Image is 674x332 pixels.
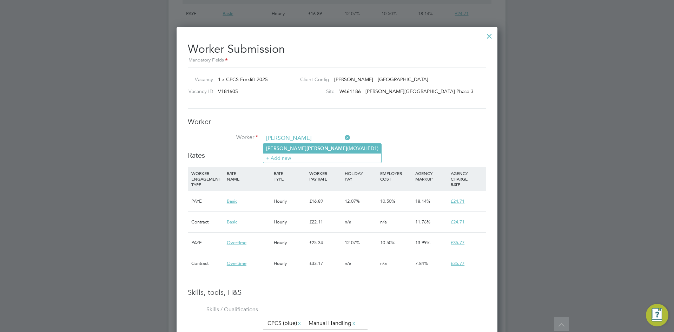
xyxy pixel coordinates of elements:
[308,233,343,253] div: £25.34
[345,198,360,204] span: 12.07%
[264,133,350,144] input: Search for...
[451,198,464,204] span: £24.71
[263,153,381,163] li: + Add new
[295,76,329,83] label: Client Config
[188,306,258,313] label: Skills / Qualifications
[351,319,356,328] a: x
[188,37,486,64] h2: Worker Submission
[190,233,225,253] div: PAYE
[334,76,428,83] span: [PERSON_NAME] - [GEOGRAPHIC_DATA]
[218,88,238,95] span: V181605
[190,212,225,232] div: Contract
[272,253,308,274] div: Hourly
[345,219,351,225] span: n/a
[345,260,351,266] span: n/a
[272,212,308,232] div: Hourly
[190,191,225,211] div: PAYE
[190,167,225,191] div: WORKER ENGAGEMENT TYPE
[188,288,486,297] h3: Skills, tools, H&S
[297,319,302,328] a: x
[339,88,474,95] span: W461186 - [PERSON_NAME][GEOGRAPHIC_DATA] Phase 3
[415,260,428,266] span: 7.84%
[415,240,430,246] span: 13.99%
[188,57,486,64] div: Mandatory Fields
[449,167,484,191] div: AGENCY CHARGE RATE
[380,219,387,225] span: n/a
[343,167,378,185] div: HOLIDAY PAY
[227,219,237,225] span: Basic
[272,233,308,253] div: Hourly
[263,144,381,153] li: [PERSON_NAME] (MOVAHED1)
[451,260,464,266] span: £35.77
[415,198,430,204] span: 18.14%
[308,167,343,185] div: WORKER PAY RATE
[306,319,359,328] li: Manual Handling
[451,240,464,246] span: £35.77
[272,191,308,211] div: Hourly
[380,240,395,246] span: 10.50%
[188,134,258,141] label: Worker
[185,76,213,83] label: Vacancy
[295,88,335,95] label: Site
[227,260,246,266] span: Overtime
[414,167,449,185] div: AGENCY MARKUP
[227,198,237,204] span: Basic
[308,212,343,232] div: £22.11
[188,151,486,160] h3: Rates
[306,145,347,151] b: [PERSON_NAME]
[380,260,387,266] span: n/a
[646,304,668,326] button: Engage Resource Center
[378,167,414,185] div: EMPLOYER COST
[227,240,246,246] span: Overtime
[308,191,343,211] div: £16.89
[272,167,308,185] div: RATE TYPE
[415,219,430,225] span: 11.76%
[380,198,395,204] span: 10.50%
[265,319,305,328] li: CPCS (blue)
[188,117,486,126] h3: Worker
[345,240,360,246] span: 12.07%
[218,76,268,83] span: 1 x CPCS Forklift 2025
[185,88,213,95] label: Vacancy ID
[190,253,225,274] div: Contract
[308,253,343,274] div: £33.17
[225,167,272,185] div: RATE NAME
[451,219,464,225] span: £24.71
